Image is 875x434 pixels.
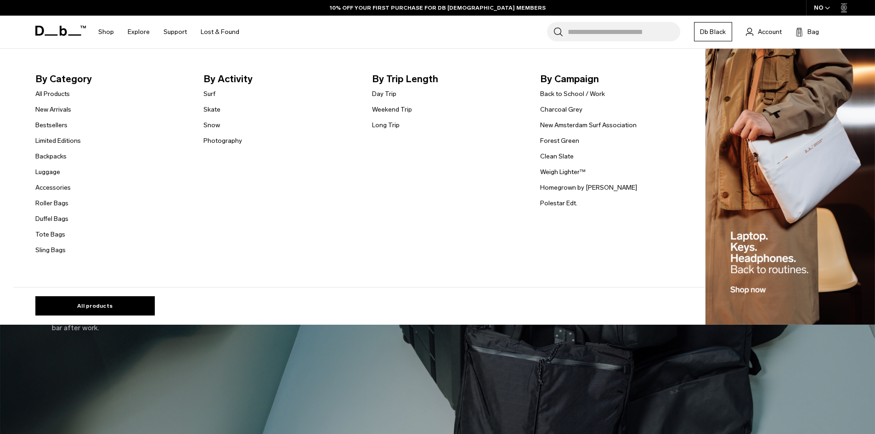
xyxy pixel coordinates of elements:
[694,22,732,41] a: Db Black
[203,120,220,130] a: Snow
[203,105,220,114] a: Skate
[330,4,546,12] a: 10% OFF YOUR FIRST PURCHASE FOR DB [DEMOGRAPHIC_DATA] MEMBERS
[203,72,357,86] span: By Activity
[540,89,605,99] a: Back to School / Work
[540,120,637,130] a: New Amsterdam Surf Association
[372,89,396,99] a: Day Trip
[35,136,81,146] a: Limited Editions
[372,72,526,86] span: By Trip Length
[35,72,189,86] span: By Category
[35,198,68,208] a: Roller Bags
[203,89,215,99] a: Surf
[164,16,187,48] a: Support
[758,27,782,37] span: Account
[98,16,114,48] a: Shop
[35,296,155,316] a: All products
[203,136,242,146] a: Photography
[540,105,582,114] a: Charcoal Grey
[540,198,577,208] a: Polestar Edt.
[540,152,574,161] a: Clean Slate
[201,16,239,48] a: Lost & Found
[35,89,70,99] a: All Products
[35,167,60,177] a: Luggage
[540,72,694,86] span: By Campaign
[807,27,819,37] span: Bag
[540,183,637,192] a: Homegrown by [PERSON_NAME]
[35,230,65,239] a: Tote Bags
[746,26,782,37] a: Account
[35,214,68,224] a: Duffel Bags
[540,167,586,177] a: Weigh Lighter™
[35,105,71,114] a: New Arrivals
[372,105,412,114] a: Weekend Trip
[540,136,579,146] a: Forest Green
[372,120,400,130] a: Long Trip
[35,152,67,161] a: Backpacks
[35,120,68,130] a: Bestsellers
[35,245,66,255] a: Sling Bags
[91,16,246,48] nav: Main Navigation
[35,183,71,192] a: Accessories
[128,16,150,48] a: Explore
[796,26,819,37] button: Bag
